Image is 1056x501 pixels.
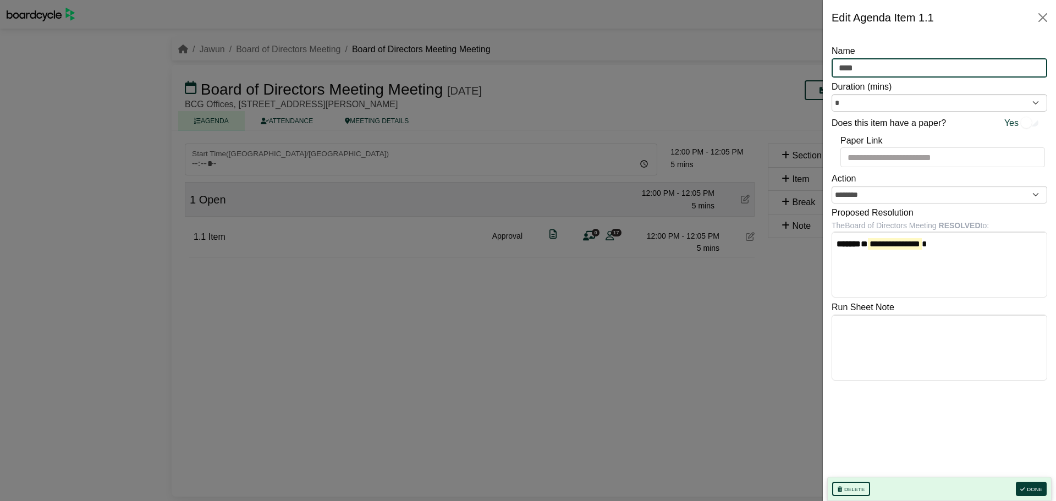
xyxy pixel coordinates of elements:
[832,206,914,220] label: Proposed Resolution
[1016,482,1047,496] button: Done
[1004,116,1019,130] span: Yes
[832,172,856,186] label: Action
[832,9,934,26] div: Edit Agenda Item 1.1
[832,44,855,58] label: Name
[832,80,892,94] label: Duration (mins)
[832,300,894,315] label: Run Sheet Note
[1034,9,1052,26] button: Close
[840,134,883,148] label: Paper Link
[832,116,946,130] label: Does this item have a paper?
[832,482,870,496] button: Delete
[939,221,981,230] b: RESOLVED
[832,219,1047,232] div: The Board of Directors Meeting to:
